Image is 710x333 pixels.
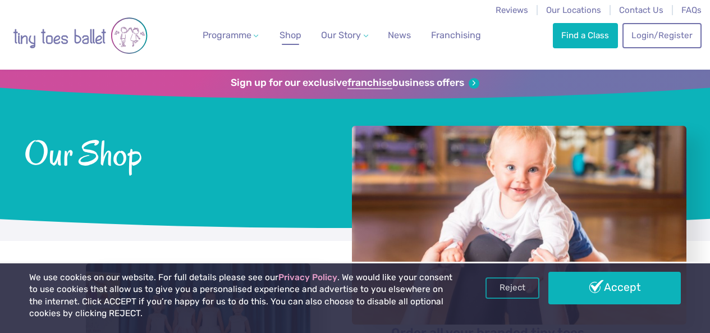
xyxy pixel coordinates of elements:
a: Login/Register [622,23,701,48]
a: Shop [275,24,306,47]
a: Find a Class [553,23,618,48]
a: Our Locations [546,5,601,15]
a: News [383,24,415,47]
a: Accept [548,272,681,304]
span: Our Story [321,30,361,40]
a: Reviews [496,5,528,15]
span: News [388,30,411,40]
a: Franchising [427,24,485,47]
a: Programme [198,24,263,47]
a: Reject [485,277,539,299]
img: tiny toes ballet [13,7,148,64]
a: Contact Us [619,5,663,15]
strong: franchise [347,77,392,89]
a: Privacy Policy [278,272,337,282]
span: Franchising [431,30,481,40]
a: FAQs [681,5,702,15]
a: Our Story [317,24,373,47]
a: Sign up for our exclusivefranchisebusiness offers [231,77,479,89]
span: Programme [203,30,251,40]
p: We use cookies on our website. For full details please see our . We would like your consent to us... [29,272,453,320]
span: Shop [280,30,301,40]
span: Our Shop [24,131,322,172]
